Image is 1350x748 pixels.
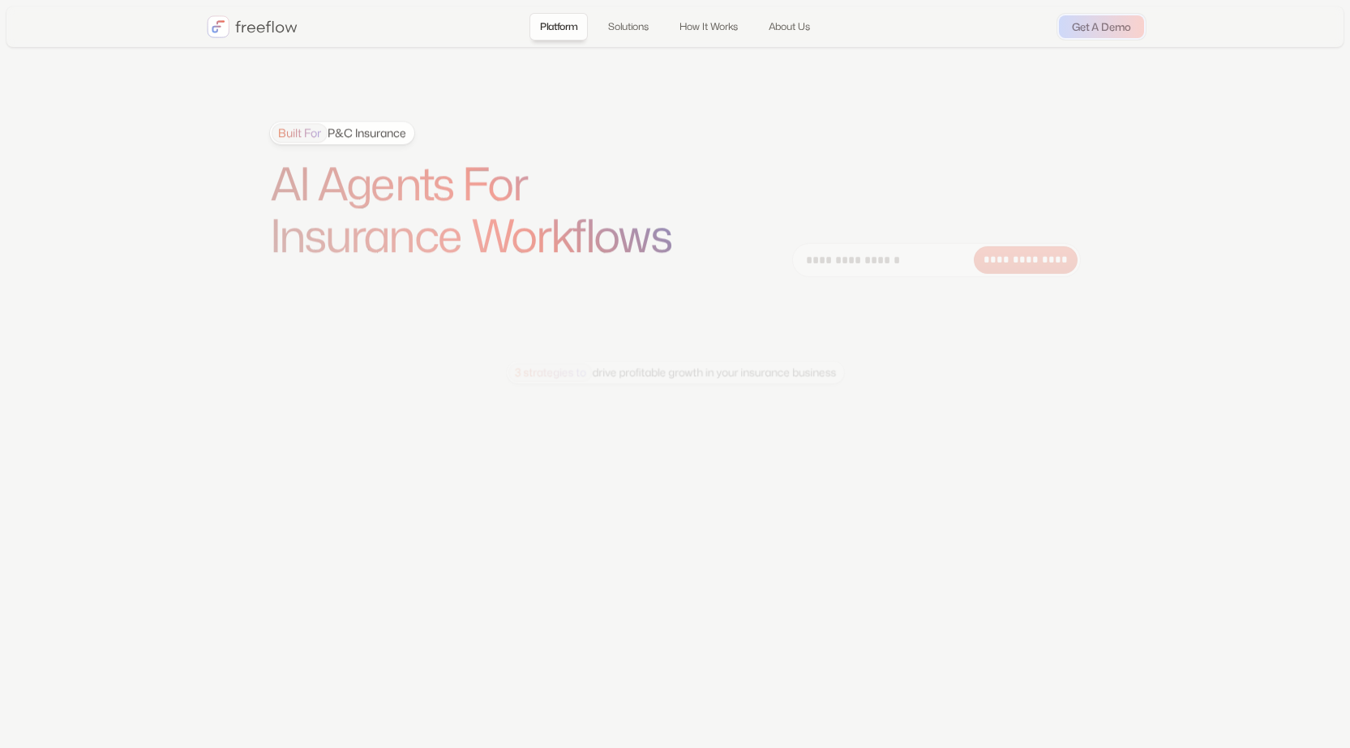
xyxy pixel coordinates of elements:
span: Built For [272,123,328,143]
a: About Us [758,13,821,41]
form: Email Form [792,243,1081,277]
a: Solutions [598,13,659,41]
a: Get A Demo [1059,15,1144,38]
a: How It Works [669,13,748,41]
div: drive profitable growth in your insurance business [508,363,836,382]
a: Platform [529,13,588,41]
a: home [207,15,298,38]
span: 3 strategies to [508,363,592,382]
div: P&C Insurance [272,123,406,143]
h1: AI Agents For Insurance Workflows [270,157,716,262]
